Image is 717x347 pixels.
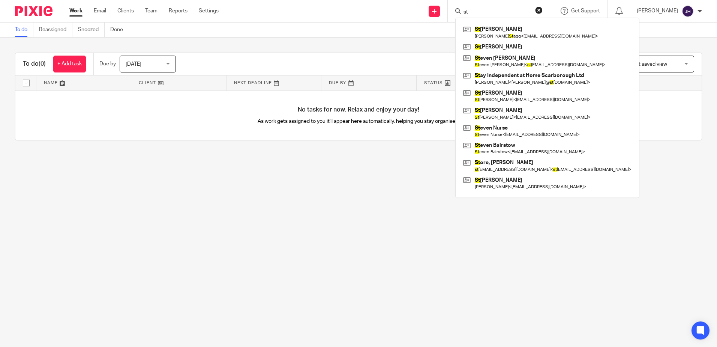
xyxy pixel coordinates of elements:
a: Team [145,7,157,15]
h1: To do [23,60,46,68]
a: Reports [169,7,187,15]
img: Pixie [15,6,52,16]
a: Work [69,7,82,15]
a: Email [94,7,106,15]
a: Settings [199,7,219,15]
p: [PERSON_NAME] [637,7,678,15]
a: Clients [117,7,134,15]
a: Reassigned [39,23,72,37]
span: Select saved view [625,62,667,67]
span: [DATE] [126,62,141,67]
span: (0) [39,61,46,67]
span: Get Support [571,8,600,14]
a: Snoozed [78,23,105,37]
p: Due by [99,60,116,68]
img: svg%3E [682,5,694,17]
p: As work gets assigned to you it'll appear here automatically, helping you stay organised. [187,118,530,125]
a: Done [110,23,129,37]
input: Search [463,9,530,16]
a: To do [15,23,33,37]
a: + Add task [53,56,86,72]
h4: No tasks for now. Relax and enjoy your day! [15,106,702,114]
button: Clear [535,6,543,14]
